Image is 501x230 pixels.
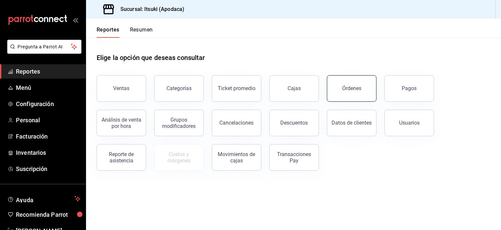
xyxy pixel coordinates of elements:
[97,144,146,171] button: Reporte de asistencia
[154,110,204,136] button: Grupos modificadores
[130,27,153,38] button: Resumen
[16,68,40,75] font: Reportes
[16,165,47,172] font: Suscripción
[18,43,71,50] span: Pregunta a Parrot AI
[288,85,301,91] div: Cajas
[212,144,261,171] button: Movimientos de cajas
[16,211,68,218] font: Recomienda Parrot
[97,27,153,38] div: Pestañas de navegación
[16,149,46,156] font: Inventarios
[159,117,200,129] div: Grupos modificadores
[166,85,192,91] div: Categorías
[402,85,417,91] div: Pagos
[269,75,319,102] button: Cajas
[114,85,130,91] div: Ventas
[332,120,372,126] div: Datos de clientes
[7,40,81,54] button: Pregunta a Parrot AI
[269,144,319,171] button: Transacciones Pay
[16,195,72,203] span: Ayuda
[342,85,361,91] div: Órdenes
[16,100,54,107] font: Configuración
[154,75,204,102] button: Categorías
[218,85,255,91] div: Ticket promedio
[5,48,81,55] a: Pregunta a Parrot AI
[101,151,142,164] div: Reporte de asistencia
[159,151,200,164] div: Costos y márgenes
[274,151,315,164] div: Transacciones Pay
[97,75,146,102] button: Ventas
[115,5,184,13] h3: Sucursal: Itsuki (Apodaca)
[97,27,119,33] font: Reportes
[154,144,204,171] button: Contrata inventarios para ver este reporte
[73,17,78,23] button: open_drawer_menu
[97,53,205,63] h1: Elige la opción que deseas consultar
[97,110,146,136] button: Análisis de venta por hora
[281,120,308,126] div: Descuentos
[212,75,261,102] button: Ticket promedio
[327,110,377,136] button: Datos de clientes
[399,120,420,126] div: Usuarios
[216,151,257,164] div: Movimientos de cajas
[269,110,319,136] button: Descuentos
[16,117,40,124] font: Personal
[220,120,254,126] div: Cancelaciones
[16,133,48,140] font: Facturación
[327,75,377,102] button: Órdenes
[212,110,261,136] button: Cancelaciones
[16,84,31,91] font: Menú
[385,110,434,136] button: Usuarios
[385,75,434,102] button: Pagos
[101,117,142,129] div: Análisis de venta por hora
